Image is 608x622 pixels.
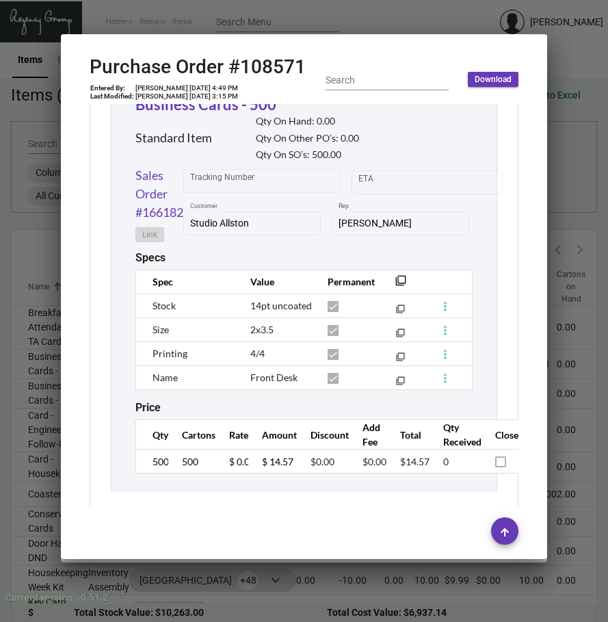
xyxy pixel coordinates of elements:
[135,270,237,294] th: Spec
[386,420,429,450] th: Total
[256,133,359,144] h2: Qty On Other PO’s: 0.00
[395,279,406,290] mat-icon: filter_none
[135,227,164,242] button: Link
[135,166,183,222] a: Sales Order #166182
[310,456,334,467] span: $0.00
[297,420,349,450] th: Discount
[90,84,135,92] td: Entered By:
[250,348,265,359] span: 4/4
[362,456,386,467] span: $0.00
[142,229,157,241] span: Link
[250,372,298,383] span: Front Desk
[250,324,274,335] span: 2x3.5
[135,251,166,264] h2: Specs
[412,177,478,187] input: End date
[135,92,239,101] td: [PERSON_NAME] [DATE] 3:15 PM
[90,92,135,101] td: Last Modified:
[443,456,449,467] span: 0
[168,420,215,450] th: Cartons
[256,149,359,161] h2: Qty On SO’s: 500.00
[153,324,169,335] span: Size
[481,420,541,450] th: Closed
[135,84,239,92] td: [PERSON_NAME] [DATE] 4:49 PM
[349,420,386,450] th: Add Fee
[215,420,248,450] th: Rate
[396,307,405,316] mat-icon: filter_none
[153,300,176,311] span: Stock
[135,401,161,414] h2: Price
[153,348,187,359] span: Printing
[314,270,375,294] th: Permanent
[248,420,297,450] th: Amount
[81,591,108,605] div: 0.51.2
[468,72,518,87] button: Download
[90,55,306,79] h2: Purchase Order #108571
[135,95,276,114] a: Business Cards - 500
[475,74,512,86] span: Download
[396,331,405,340] mat-icon: filter_none
[153,372,178,383] span: Name
[237,270,314,294] th: Value
[250,300,312,311] span: 14pt uncoated
[256,116,359,127] h2: Qty On Hand: 0.00
[429,420,481,450] th: Qty Received
[135,420,168,450] th: Qty
[135,131,212,146] h2: Standard Item
[396,379,405,388] mat-icon: filter_none
[358,177,401,187] input: Start date
[396,355,405,364] mat-icon: filter_none
[400,456,429,467] span: $14.57
[5,591,75,605] div: Current version:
